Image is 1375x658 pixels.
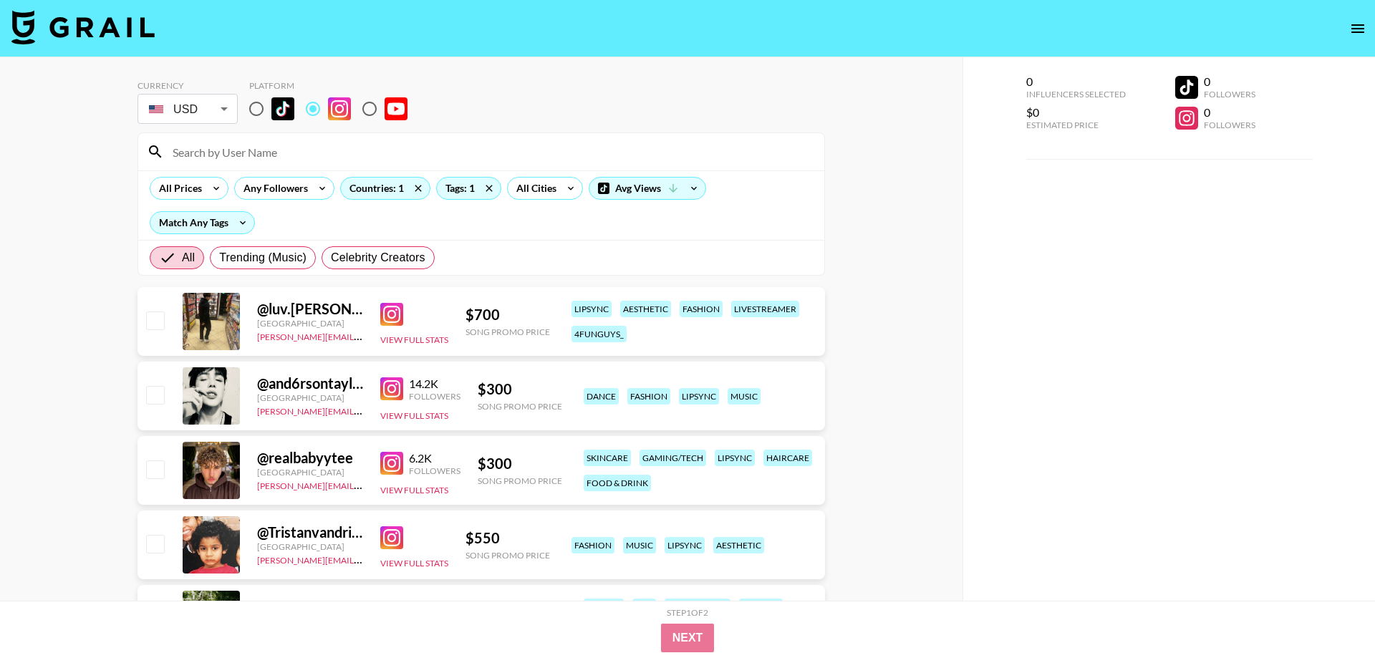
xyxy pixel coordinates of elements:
img: Instagram [380,377,403,400]
div: food & drink [584,475,651,491]
div: Followers [409,465,460,476]
div: pov [632,599,656,615]
span: Trending (Music) [219,249,307,266]
a: [PERSON_NAME][EMAIL_ADDRESS][PERSON_NAME][PERSON_NAME][DOMAIN_NAME] [257,403,605,417]
div: Influencers Selected [1026,89,1126,100]
div: Song Promo Price [478,401,562,412]
div: Followers [1204,120,1255,130]
div: $ 300 [478,380,562,398]
div: lipsync [584,599,624,615]
div: 0 [1204,74,1255,89]
img: Instagram [380,526,403,549]
div: [GEOGRAPHIC_DATA] [257,392,363,403]
div: 0 [1026,74,1126,89]
div: Followers [1204,89,1255,100]
img: TikTok [271,97,294,120]
div: 14.2K [409,377,460,391]
div: Countries: 1 [341,178,430,199]
div: Any Followers [235,178,311,199]
div: Song Promo Price [478,475,562,486]
button: open drawer [1343,14,1372,43]
div: music [623,537,656,553]
div: Step 1 of 2 [667,607,708,618]
div: lipsync [679,388,719,405]
div: @ realbabyytee [257,449,363,467]
div: relationship [665,599,730,615]
div: @ Tristanvandrine [257,523,363,541]
div: @ jordybouletviau [257,598,363,616]
div: Match Any Tags [150,212,254,233]
div: [GEOGRAPHIC_DATA] [257,467,363,478]
button: View Full Stats [380,558,448,569]
div: All Prices [150,178,205,199]
span: Celebrity Creators [331,249,425,266]
div: Song Promo Price [465,550,550,561]
button: Next [661,624,715,652]
div: lipsync [715,450,755,466]
button: View Full Stats [380,410,448,421]
div: Estimated Price [1026,120,1126,130]
div: Avg Views [589,178,705,199]
div: USD [140,97,235,122]
div: All Cities [508,178,559,199]
span: All [182,249,195,266]
button: View Full Stats [380,485,448,495]
div: comedy [739,599,783,615]
div: 6.2K [409,451,460,465]
a: [PERSON_NAME][EMAIL_ADDRESS][PERSON_NAME][PERSON_NAME][DOMAIN_NAME] [257,552,605,566]
div: dance [584,388,619,405]
div: $0 [1026,105,1126,120]
div: Followers [409,391,460,402]
div: gaming/tech [640,450,706,466]
div: Currency [137,80,238,91]
div: music [728,388,761,405]
div: haircare [763,450,812,466]
div: $ 300 [478,455,562,473]
div: Tags: 1 [437,178,501,199]
div: lipsync [665,537,705,553]
div: lipsync [571,301,612,317]
img: YouTube [385,97,407,120]
div: fashion [571,537,614,553]
div: Song Promo Price [465,326,550,337]
a: [PERSON_NAME][EMAIL_ADDRESS][PERSON_NAME][DOMAIN_NAME] [257,329,537,342]
div: 0 [1204,105,1255,120]
input: Search by User Name [164,140,816,163]
div: 404K [409,600,460,614]
div: fashion [680,301,723,317]
div: @ luv.[PERSON_NAME] [257,300,363,318]
div: livestreamer [731,301,799,317]
div: @ and6rsontaylor [257,374,363,392]
button: View Full Stats [380,334,448,345]
img: Instagram [380,303,403,326]
div: Platform [249,80,419,91]
div: [GEOGRAPHIC_DATA] [257,318,363,329]
div: aesthetic [713,537,764,553]
img: Grail Talent [11,10,155,44]
div: aesthetic [620,301,671,317]
img: Instagram [328,97,351,120]
a: [PERSON_NAME][EMAIL_ADDRESS][DOMAIN_NAME] [257,478,469,491]
iframe: Drift Widget Chat Controller [1303,586,1358,641]
div: 4funguys_ [571,326,627,342]
div: $ 700 [465,306,550,324]
div: $ 550 [465,529,550,547]
div: fashion [627,388,670,405]
img: Instagram [380,452,403,475]
div: skincare [584,450,631,466]
div: [GEOGRAPHIC_DATA] [257,541,363,552]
